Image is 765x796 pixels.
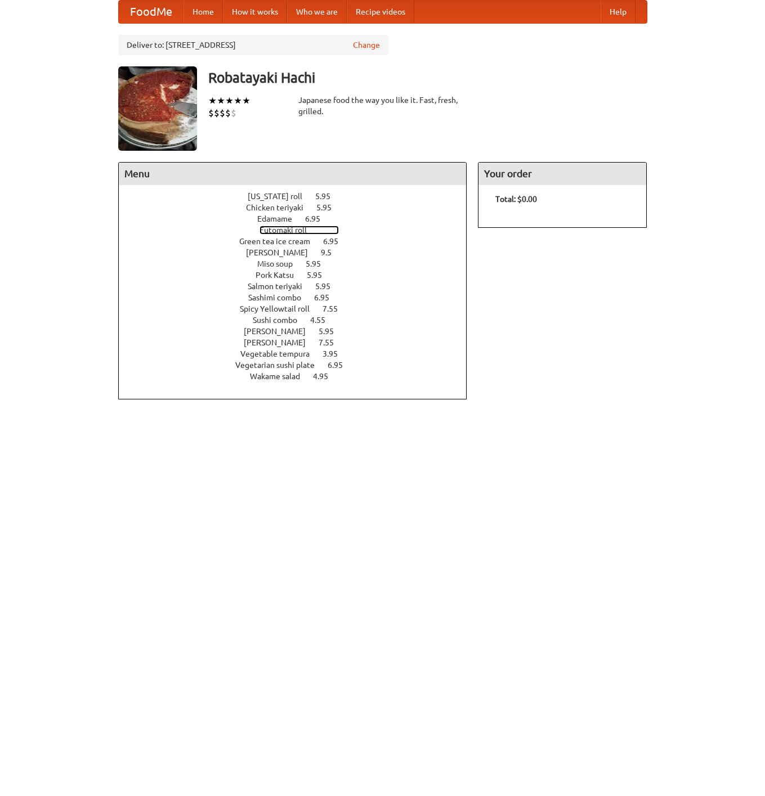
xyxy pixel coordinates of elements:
img: angular.jpg [118,66,197,151]
li: $ [225,107,231,119]
span: Chicken teriyaki [246,203,315,212]
a: Spicy Yellowtail roll 7.55 [240,304,359,313]
a: Sashimi combo 6.95 [248,293,350,302]
a: Miso soup 5.95 [257,259,342,268]
a: How it works [223,1,287,23]
span: Sashimi combo [248,293,312,302]
li: ★ [225,95,234,107]
a: Edamame 6.95 [257,214,341,223]
span: Spicy Yellowtail roll [240,304,321,313]
div: Deliver to: [STREET_ADDRESS] [118,35,388,55]
span: Miso soup [257,259,304,268]
li: ★ [208,95,217,107]
span: 6.95 [314,293,341,302]
span: Wakame salad [250,372,311,381]
span: 5.95 [315,282,342,291]
span: 5.95 [316,203,343,212]
li: $ [231,107,236,119]
span: 4.55 [310,316,337,325]
span: 7.55 [319,338,345,347]
span: 5.95 [319,327,345,336]
span: [PERSON_NAME] [246,248,319,257]
h4: Menu [119,163,467,185]
span: Pork Katsu [256,271,305,280]
li: $ [214,107,220,119]
span: [PERSON_NAME] [244,338,317,347]
span: 6.95 [323,237,350,246]
a: Wakame salad 4.95 [250,372,349,381]
span: 9.5 [321,248,343,257]
span: 6.95 [328,361,354,370]
span: 5.95 [307,271,333,280]
span: [PERSON_NAME] [244,327,317,336]
a: Vegetable tempura 3.95 [240,349,359,358]
span: Vegetarian sushi plate [235,361,326,370]
span: Vegetable tempura [240,349,321,358]
span: 7.55 [323,304,349,313]
span: [US_STATE] roll [248,192,314,201]
li: ★ [242,95,250,107]
span: Edamame [257,214,303,223]
a: Home [184,1,223,23]
a: Green tea ice cream 6.95 [239,237,359,246]
a: [US_STATE] roll 5.95 [248,192,351,201]
h3: Robatayaki Hachi [208,66,647,89]
span: Salmon teriyaki [248,282,314,291]
span: Green tea ice cream [239,237,321,246]
a: Who we are [287,1,347,23]
span: Futomaki roll [260,226,318,235]
a: Help [601,1,636,23]
a: [PERSON_NAME] 7.55 [244,338,355,347]
a: Change [353,39,380,51]
span: Sushi combo [253,316,308,325]
li: ★ [234,95,242,107]
a: [PERSON_NAME] 5.95 [244,327,355,336]
li: $ [220,107,225,119]
li: $ [208,107,214,119]
a: Futomaki roll [260,226,339,235]
b: Total: $0.00 [495,195,537,204]
a: Chicken teriyaki 5.95 [246,203,352,212]
a: [PERSON_NAME] 9.5 [246,248,352,257]
a: Pork Katsu 5.95 [256,271,343,280]
span: 4.95 [313,372,339,381]
span: 5.95 [306,259,332,268]
a: Recipe videos [347,1,414,23]
a: Vegetarian sushi plate 6.95 [235,361,364,370]
h4: Your order [478,163,646,185]
span: 6.95 [305,214,332,223]
a: Salmon teriyaki 5.95 [248,282,351,291]
div: Japanese food the way you like it. Fast, fresh, grilled. [298,95,467,117]
li: ★ [217,95,225,107]
a: Sushi combo 4.55 [253,316,346,325]
span: 3.95 [323,349,349,358]
a: FoodMe [119,1,184,23]
span: 5.95 [315,192,342,201]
